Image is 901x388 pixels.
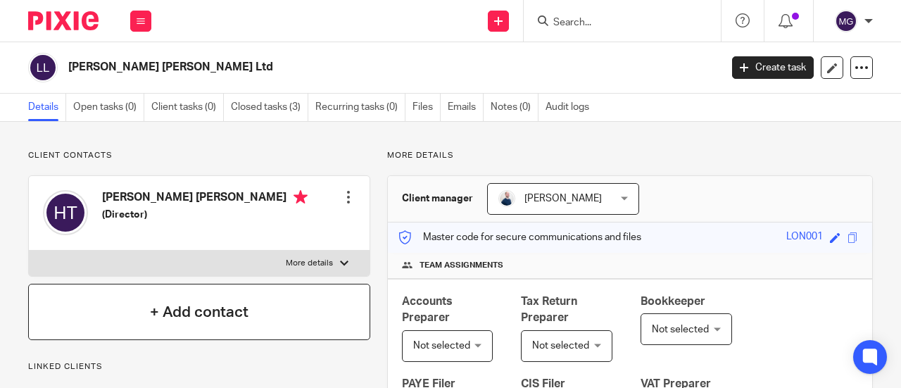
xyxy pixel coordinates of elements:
[402,296,453,323] span: Accounts Preparer
[231,94,308,121] a: Closed tasks (3)
[294,190,308,204] i: Primary
[524,194,602,204] span: [PERSON_NAME]
[521,296,577,323] span: Tax Return Preparer
[102,190,308,208] h4: [PERSON_NAME] [PERSON_NAME]
[286,258,333,269] p: More details
[28,11,99,30] img: Pixie
[73,94,144,121] a: Open tasks (0)
[786,230,823,246] div: LON001
[28,150,370,161] p: Client contacts
[413,341,470,351] span: Not selected
[151,94,224,121] a: Client tasks (0)
[28,53,58,82] img: svg%3E
[552,17,679,30] input: Search
[652,325,709,334] span: Not selected
[448,94,484,121] a: Emails
[641,296,705,307] span: Bookkeeper
[491,94,538,121] a: Notes (0)
[315,94,405,121] a: Recurring tasks (0)
[835,10,857,32] img: svg%3E
[28,361,370,373] p: Linked clients
[532,341,589,351] span: Not selected
[43,190,88,235] img: svg%3E
[420,260,503,271] span: Team assignments
[498,190,515,207] img: MC_T&CO-3.jpg
[398,230,641,244] p: Master code for secure communications and files
[28,94,66,121] a: Details
[68,60,582,75] h2: [PERSON_NAME] [PERSON_NAME] Ltd
[387,150,873,161] p: More details
[546,94,596,121] a: Audit logs
[150,301,248,323] h4: + Add contact
[402,192,473,206] h3: Client manager
[732,56,814,79] a: Create task
[412,94,441,121] a: Files
[102,208,308,222] h5: (Director)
